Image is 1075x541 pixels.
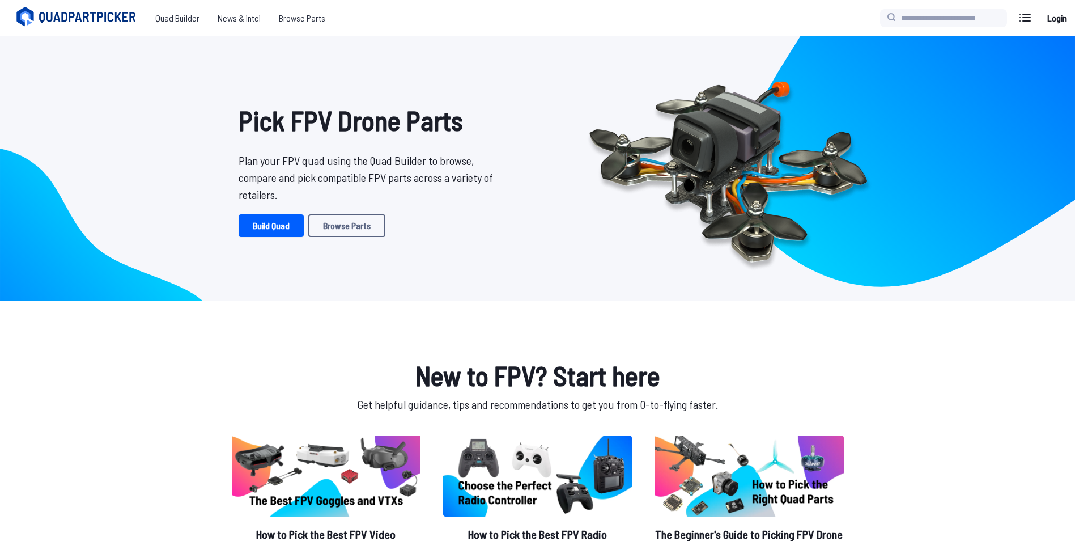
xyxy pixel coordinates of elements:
a: Browse Parts [270,7,334,29]
a: News & Intel [209,7,270,29]
a: Quad Builder [146,7,209,29]
a: Browse Parts [308,214,385,237]
a: Build Quad [239,214,304,237]
p: Get helpful guidance, tips and recommendations to get you from 0-to-flying faster. [230,396,846,413]
h1: Pick FPV Drone Parts [239,100,502,141]
img: image of post [232,436,420,517]
img: Quadcopter [565,55,891,282]
p: Plan your FPV quad using the Quad Builder to browse, compare and pick compatible FPV parts across... [239,152,502,203]
h1: New to FPV? Start here [230,355,846,396]
img: image of post [655,436,843,517]
a: Login [1043,7,1070,29]
img: image of post [443,436,632,517]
